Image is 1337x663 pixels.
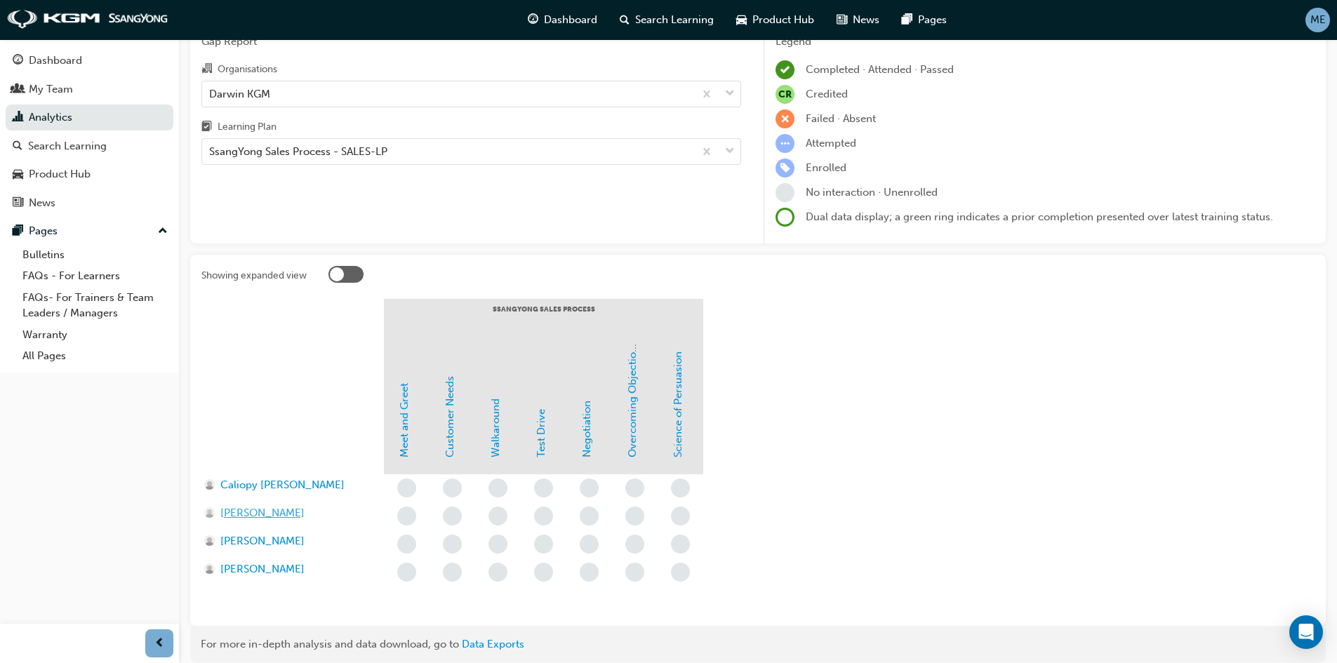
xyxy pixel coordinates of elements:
[725,6,825,34] a: car-iconProduct Hub
[29,81,73,98] div: My Team
[220,477,345,493] span: Caliopy [PERSON_NAME]
[17,324,173,346] a: Warranty
[776,134,794,153] span: learningRecordVerb_ATTEMPT-icon
[671,507,690,525] span: learningRecordVerb_NONE-icon
[918,12,947,28] span: Pages
[154,635,165,652] span: prev-icon
[580,535,599,554] span: learningRecordVerb_NONE-icon
[17,244,173,266] a: Bulletins
[776,183,794,202] span: learningRecordVerb_NONE-icon
[488,478,507,497] span: learningRecordVerb_NONE-icon
[158,222,168,241] span: up-icon
[201,63,212,76] span: organisation-icon
[6,76,173,102] a: My Team
[462,638,524,650] a: Data Exports
[534,535,553,554] span: learningRecordVerb_NONE-icon
[806,161,846,174] span: Enrolled
[725,142,735,161] span: down-icon
[7,10,168,29] img: kgm
[620,11,630,29] span: search-icon
[635,12,714,28] span: Search Learning
[209,144,387,160] div: SsangYong Sales Process - SALES-LP
[853,12,879,28] span: News
[397,507,416,525] span: learningRecordVerb_NONE-icon
[204,505,371,521] a: [PERSON_NAME]
[671,478,690,497] span: learningRecordVerb_NONE-icon
[488,563,507,582] span: learningRecordVerb_NONE-icon
[398,383,411,457] a: Meet and Greet
[776,159,794,178] span: learningRecordVerb_ENROLL-icon
[204,561,371,577] a: [PERSON_NAME]
[218,120,277,134] div: Learning Plan
[1305,8,1330,32] button: ME
[776,60,794,79] span: learningRecordVerb_COMPLETE-icon
[13,83,23,96] span: people-icon
[626,341,639,457] a: Overcoming Objections
[13,225,23,238] span: pages-icon
[625,507,644,525] span: learningRecordVerb_NONE-icon
[902,11,912,29] span: pages-icon
[806,186,938,199] span: No interaction · Unenrolled
[534,507,553,525] span: learningRecordVerb_NONE-icon
[17,287,173,324] a: FAQs- For Trainers & Team Leaders / Managers
[776,34,1315,50] div: Legend
[1289,615,1323,649] div: Open Intercom Messenger
[13,112,23,124] span: chart-icon
[1310,12,1326,28] span: ME
[671,563,690,582] span: learningRecordVerb_NONE-icon
[6,105,173,130] a: Analytics
[544,12,597,28] span: Dashboard
[201,636,1315,652] div: For more in-depth analysis and data download, go to
[752,12,814,28] span: Product Hub
[488,507,507,525] span: learningRecordVerb_NONE-icon
[806,137,856,149] span: Attempted
[6,161,173,187] a: Product Hub
[397,478,416,497] span: learningRecordVerb_NONE-icon
[218,62,277,76] div: Organisations
[825,6,891,34] a: news-iconNews
[201,269,307,283] div: Showing expanded view
[6,190,173,216] a: News
[580,507,599,525] span: learningRecordVerb_NONE-icon
[671,535,690,554] span: learningRecordVerb_NONE-icon
[17,345,173,367] a: All Pages
[443,535,462,554] span: learningRecordVerb_NONE-icon
[13,140,22,153] span: search-icon
[220,505,305,521] span: [PERSON_NAME]
[489,399,502,457] a: Walkaround
[736,11,747,29] span: car-icon
[776,85,794,104] span: null-icon
[725,85,735,103] span: down-icon
[535,409,547,457] a: Test Drive
[444,376,456,457] a: Customer Needs
[580,478,599,497] span: learningRecordVerb_NONE-icon
[204,477,371,493] a: Caliopy [PERSON_NAME]
[443,563,462,582] span: learningRecordVerb_NONE-icon
[488,535,507,554] span: learningRecordVerb_NONE-icon
[580,401,593,457] a: Negotiation
[6,45,173,218] button: DashboardMy TeamAnalyticsSearch LearningProduct HubNews
[534,478,553,497] span: learningRecordVerb_NONE-icon
[13,55,23,67] span: guage-icon
[204,533,371,549] a: [PERSON_NAME]
[17,265,173,287] a: FAQs - For Learners
[220,561,305,577] span: [PERSON_NAME]
[443,478,462,497] span: learningRecordVerb_NONE-icon
[201,121,212,134] span: learningplan-icon
[891,6,958,34] a: pages-iconPages
[6,218,173,244] button: Pages
[397,535,416,554] span: learningRecordVerb_NONE-icon
[29,223,58,239] div: Pages
[29,195,55,211] div: News
[806,88,848,100] span: Credited
[443,507,462,525] span: learningRecordVerb_NONE-icon
[201,34,741,50] span: Gap Report
[209,86,270,102] div: Darwin KGM
[528,11,538,29] span: guage-icon
[397,563,416,582] span: learningRecordVerb_NONE-icon
[29,53,82,69] div: Dashboard
[29,166,91,182] div: Product Hub
[625,478,644,497] span: learningRecordVerb_NONE-icon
